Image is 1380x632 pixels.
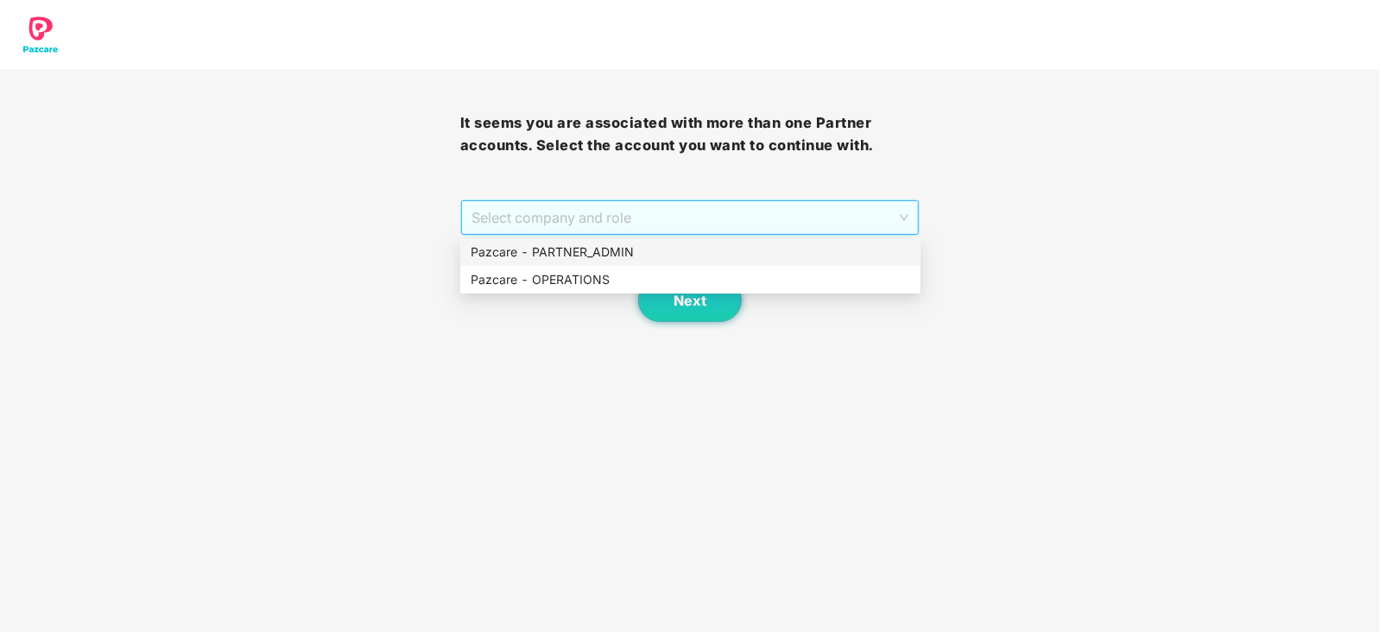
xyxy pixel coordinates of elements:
[638,279,742,322] button: Next
[460,112,921,156] h3: It seems you are associated with more than one Partner accounts. Select the account you want to c...
[460,266,921,294] div: Pazcare - OPERATIONS
[471,243,910,262] div: Pazcare - PARTNER_ADMIN
[674,293,706,309] span: Next
[460,238,921,266] div: Pazcare - PARTNER_ADMIN
[472,201,909,234] span: Select company and role
[471,270,910,289] div: Pazcare - OPERATIONS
